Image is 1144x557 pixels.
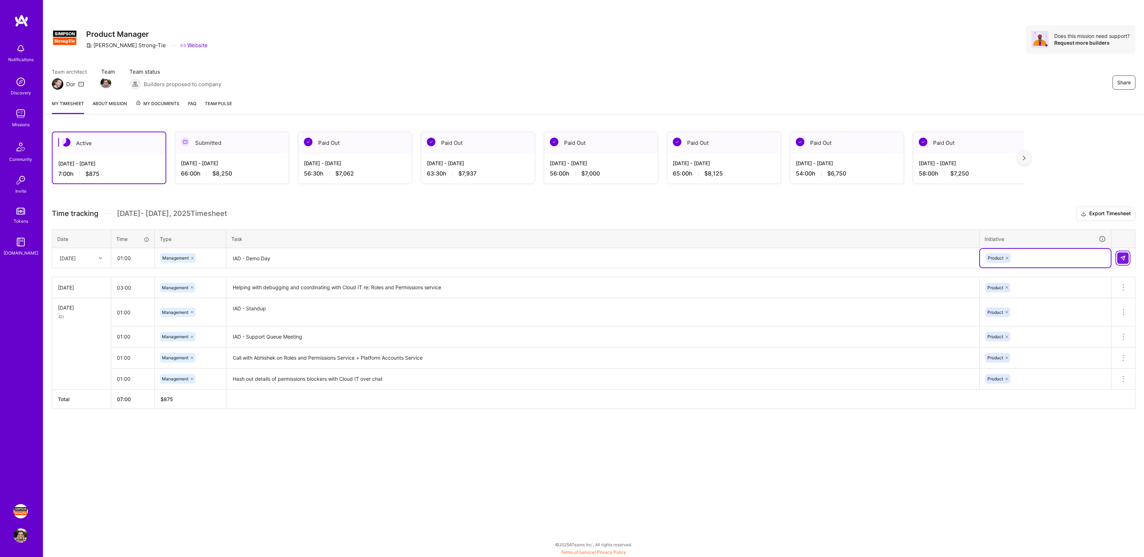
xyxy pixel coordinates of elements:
img: Community [12,138,29,156]
a: Simpson Strong-Tie: Product Manager [12,504,30,518]
span: $8,250 [212,170,232,177]
a: User Avatar [12,528,30,543]
div: Paid Out [667,132,781,154]
img: tokens [16,208,25,215]
div: Paid Out [790,132,904,154]
span: Product [987,334,1003,339]
button: Share [1113,75,1135,90]
span: Product [988,255,1004,261]
img: Paid Out [919,138,927,146]
textarea: IAD - Demo Day [227,249,978,268]
div: Initiative [985,235,1106,243]
i: icon Chevron [99,256,102,260]
div: [DATE] - [DATE] [673,159,775,167]
a: My Documents [135,100,179,114]
div: 7:00 h [58,170,160,178]
span: Product [987,376,1003,381]
input: HH:MM [111,303,154,322]
img: Paid Out [304,138,312,146]
div: [DATE] - [DATE] [304,159,406,167]
a: Terms of Service [561,549,595,555]
img: Company Logo [52,25,78,51]
th: Date [52,230,111,248]
img: Paid Out [427,138,435,146]
span: Management [162,334,188,339]
div: 56:30 h [304,170,406,177]
img: bell [14,41,28,56]
textarea: IAD - Support Queue Meeting [227,327,978,347]
img: Avatar [1031,31,1049,48]
span: Management [162,285,188,290]
span: Team Pulse [205,101,232,106]
span: $6,750 [827,170,846,177]
div: Tokens [14,217,28,225]
div: Discovery [11,89,31,97]
img: Paid Out [673,138,681,146]
div: Active [53,132,166,154]
img: right [1023,156,1026,161]
div: Paid Out [913,132,1027,154]
div: [DATE] [60,254,76,262]
span: $ 875 [161,396,173,402]
div: 4h [58,313,105,320]
textarea: IAD - Standup [227,299,978,326]
div: [DATE] - [DATE] [427,159,529,167]
span: $7,250 [950,170,969,177]
img: guide book [14,235,28,249]
span: Share [1117,79,1131,86]
textarea: Helping with debugging and coordinating with Cloud IT re: Roles and Permissions service [227,278,978,297]
img: Paid Out [550,138,558,146]
img: Builders proposed to company [129,78,141,90]
img: Team Architect [52,78,63,90]
div: [DATE] - [DATE] [181,159,283,167]
span: Time tracking [52,209,98,218]
div: Does this mission need support? [1054,33,1130,39]
th: 07:00 [111,389,155,409]
th: Type [155,230,226,248]
div: null [1117,252,1129,264]
div: [DATE] - [DATE] [58,160,160,167]
span: Management [162,376,188,381]
img: Submit [1120,255,1126,261]
span: Management [162,310,188,315]
div: [DATE] [58,304,105,311]
img: teamwork [14,107,28,121]
div: 56:00 h [550,170,652,177]
span: Team architect [52,68,87,75]
textarea: Hash out details of permissions blockers with Cloud IT over chat [227,369,978,389]
div: [DATE] [58,284,105,291]
img: logo [14,14,29,27]
div: 65:00 h [673,170,775,177]
th: Total [52,389,111,409]
span: Management [162,355,188,360]
img: Simpson Strong-Tie: Product Manager [14,504,28,518]
div: 63:30 h [427,170,529,177]
span: Product [987,355,1003,360]
input: HH:MM [111,327,154,346]
input: HH:MM [112,248,154,267]
span: $7,937 [458,170,477,177]
a: Privacy Policy [597,549,626,555]
img: Paid Out [796,138,804,146]
a: Team Member Avatar [101,77,110,89]
span: $875 [85,170,99,178]
div: Community [9,156,32,163]
span: $7,062 [335,170,354,177]
div: 58:00 h [919,170,1021,177]
span: Management [162,255,189,261]
img: Invite [14,173,28,187]
div: Missions [12,121,30,128]
h3: Product Manager [86,30,208,39]
div: Dor [66,80,75,88]
th: Task [226,230,980,248]
div: [PERSON_NAME] Strong-Tie [86,41,166,49]
div: Notifications [8,56,34,63]
span: Product [987,310,1003,315]
input: HH:MM [111,348,154,367]
a: FAQ [188,100,196,114]
i: icon Mail [78,81,84,87]
div: Invite [15,187,26,195]
img: User Avatar [14,528,28,543]
div: 66:00 h [181,170,283,177]
span: My Documents [135,100,179,108]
